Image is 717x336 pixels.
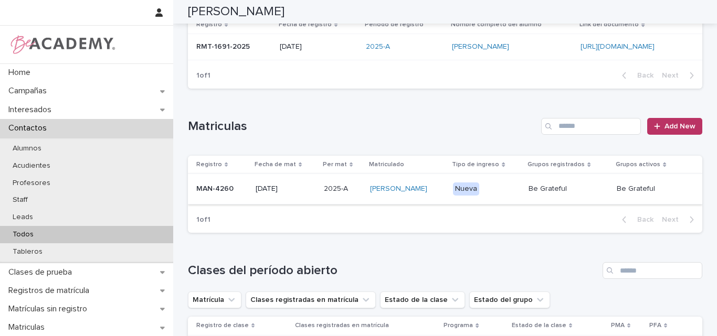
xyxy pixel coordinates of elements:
button: Next [658,215,702,224]
p: Campañas [4,86,55,96]
span: Back [631,216,653,223]
p: Matrículas sin registro [4,304,96,314]
a: [URL][DOMAIN_NAME] [581,43,655,50]
button: Estado del grupo [469,291,550,308]
p: MAN-4260 [196,185,247,193]
p: Registro [196,19,222,30]
span: Add New [665,123,695,130]
a: [PERSON_NAME] [370,185,427,193]
p: PMA [611,320,625,331]
div: Nueva [453,182,479,196]
button: Next [658,71,702,80]
h2: [PERSON_NAME] [188,4,284,19]
p: Registro de clase [196,320,249,331]
p: Tipo de ingreso [452,159,499,170]
img: WPrjXfSUmiLcdUfaYY4Q [8,34,116,55]
p: Link del documento [579,19,639,30]
p: Grupos registrados [528,159,585,170]
tr: RMT-1691-2025RMT-1691-2025 [DATE]2025-A [PERSON_NAME] [URL][DOMAIN_NAME] [188,34,702,60]
button: Back [614,215,658,224]
p: Registro [196,159,222,170]
p: Home [4,68,39,78]
p: Staff [4,196,36,204]
p: Interesados [4,105,60,115]
span: Next [662,216,685,223]
p: Be Grateful [617,185,686,193]
button: Estado de la clase [380,291,465,308]
span: Next [662,72,685,79]
p: Período de registro [365,19,424,30]
p: Registros de matrícula [4,286,98,296]
p: Todos [4,230,42,239]
p: 1 of 1 [188,63,219,89]
p: Estado de la clase [512,320,566,331]
p: Matriculas [4,322,53,332]
p: Leads [4,213,41,222]
p: Fecha de registro [279,19,332,30]
button: Matrícula [188,291,241,308]
button: Clases registradas en matrícula [246,291,376,308]
p: [DATE] [280,42,357,51]
p: RMT-1691-2025 [196,40,252,51]
button: Back [614,71,658,80]
p: Matriculado [369,159,404,170]
p: Nombre completo del alumno [451,19,542,30]
h1: Matriculas [188,119,537,134]
p: 2025-A [324,182,350,193]
p: Contactos [4,123,55,133]
p: Alumnos [4,144,50,153]
p: Tableros [4,247,51,256]
a: [PERSON_NAME] [452,42,509,51]
input: Search [541,118,641,135]
p: Grupos activos [616,159,660,170]
input: Search [603,262,702,279]
p: [DATE] [256,185,315,193]
p: 1 of 1 [188,207,219,233]
p: Clases registradas en matrícula [295,320,389,331]
p: Fecha de mat [255,159,296,170]
p: Clases de prueba [4,267,80,277]
a: Add New [647,118,702,135]
p: Per mat [323,159,347,170]
tr: MAN-4260[DATE]2025-A2025-A [PERSON_NAME] NuevaBe GratefulBe Grateful [188,174,702,204]
p: Profesores [4,179,59,188]
p: Programa [444,320,473,331]
span: Back [631,72,653,79]
p: Acudientes [4,161,59,170]
p: Be Grateful [529,185,604,193]
p: PFA [649,320,661,331]
h1: Clases del período abierto [188,263,598,278]
a: 2025-A [366,42,390,51]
